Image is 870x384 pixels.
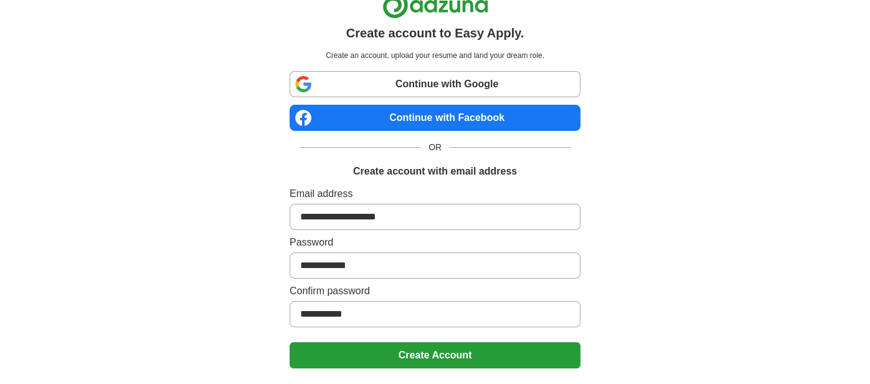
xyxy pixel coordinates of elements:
[290,235,580,250] label: Password
[292,50,578,61] p: Create an account, upload your resume and land your dream role.
[290,342,580,368] button: Create Account
[290,71,580,97] a: Continue with Google
[290,105,580,131] a: Continue with Facebook
[353,164,517,179] h1: Create account with email address
[290,284,580,299] label: Confirm password
[346,24,524,42] h1: Create account to Easy Apply.
[421,141,449,154] span: OR
[290,186,580,201] label: Email address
